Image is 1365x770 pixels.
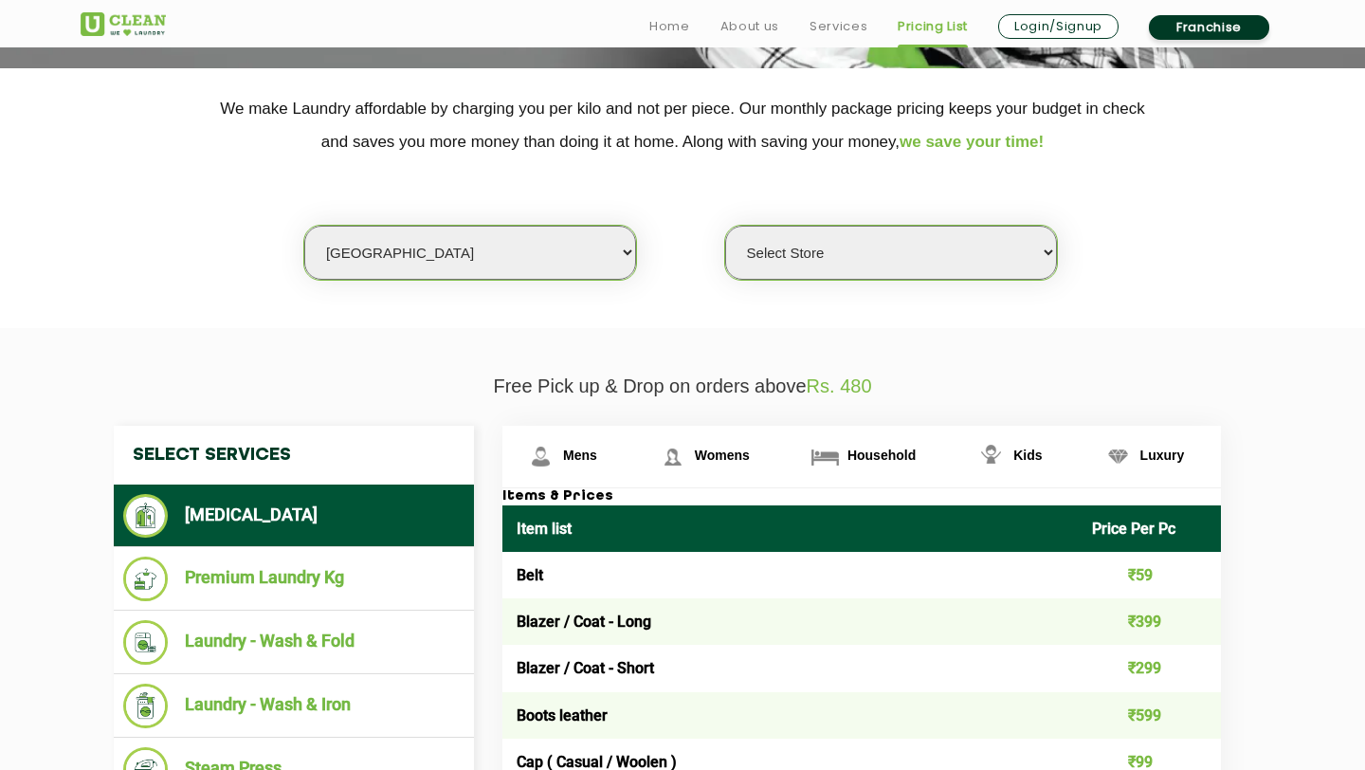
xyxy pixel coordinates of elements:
span: we save your time! [900,133,1044,151]
td: ₹299 [1078,645,1222,691]
a: About us [720,15,779,38]
td: Blazer / Coat - Long [502,598,1078,645]
img: Luxury [1101,440,1135,473]
a: Pricing List [898,15,968,38]
td: ₹59 [1078,552,1222,598]
td: Boots leather [502,692,1078,739]
li: Laundry - Wash & Iron [123,684,464,728]
td: Belt [502,552,1078,598]
a: Home [649,15,690,38]
span: Rs. 480 [807,376,872,396]
li: Laundry - Wash & Fold [123,620,464,665]
img: Premium Laundry Kg [123,557,168,601]
a: Login/Signup [998,14,1119,39]
h4: Select Services [114,426,474,485]
p: We make Laundry affordable by charging you per kilo and not per piece. Our monthly package pricin... [81,92,1284,158]
img: Laundry - Wash & Fold [123,620,168,665]
img: Household [809,440,842,473]
img: Laundry - Wash & Iron [123,684,168,728]
li: [MEDICAL_DATA] [123,494,464,538]
p: Free Pick up & Drop on orders above [81,376,1284,397]
span: Mens [563,448,597,463]
span: Luxury [1140,448,1185,463]
a: Services [810,15,867,38]
img: Kids [974,440,1008,473]
th: Item list [502,505,1078,552]
td: Blazer / Coat - Short [502,645,1078,691]
h3: Items & Prices [502,488,1221,505]
img: UClean Laundry and Dry Cleaning [81,12,166,36]
span: Womens [695,448,750,463]
td: ₹399 [1078,598,1222,645]
a: Franchise [1149,15,1269,40]
span: Kids [1013,448,1042,463]
img: Mens [524,440,557,473]
li: Premium Laundry Kg [123,557,464,601]
img: Dry Cleaning [123,494,168,538]
span: Household [847,448,916,463]
img: Womens [656,440,689,473]
td: ₹599 [1078,692,1222,739]
th: Price Per Pc [1078,505,1222,552]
